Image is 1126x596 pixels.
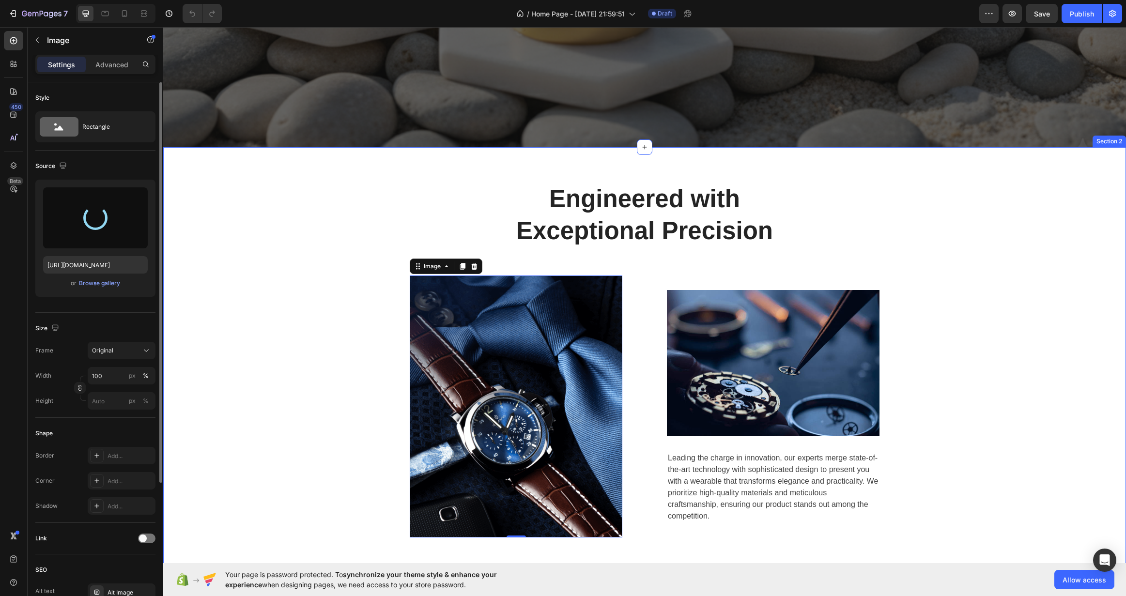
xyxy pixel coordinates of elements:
div: Undo/Redo [183,4,222,23]
iframe: Design area [163,27,1126,563]
span: Home Page - [DATE] 21:59:51 [531,9,625,19]
div: Browse gallery [79,279,120,288]
div: Corner [35,476,55,485]
input: https://example.com/image.jpg [43,256,148,274]
button: Allow access [1054,570,1114,589]
span: Save [1034,10,1050,18]
input: px% [88,367,155,384]
button: px [140,395,152,407]
div: Leading the charge in innovation, our experts merge state-of-the-art technology with sophisticate... [504,424,716,496]
div: Add... [108,502,153,511]
button: px [140,370,152,382]
span: Original [92,346,113,355]
div: Source [35,160,69,173]
div: Border [35,451,54,460]
div: Publish [1070,9,1094,19]
label: Width [35,371,51,380]
input: px% [88,392,155,410]
div: 450 [9,103,23,111]
label: Frame [35,346,53,355]
img: Alt Image [247,248,459,510]
div: Image [259,235,279,244]
button: Save [1026,4,1058,23]
div: Beta [7,177,23,185]
div: Section 2 [931,110,961,119]
div: Rectangle [82,116,141,138]
button: Publish [1062,4,1102,23]
span: / [527,9,529,19]
div: Add... [108,452,153,460]
p: 7 [63,8,68,19]
span: synchronize your theme style & enhance your experience [225,570,497,589]
div: Shape [35,429,53,438]
div: Style [35,93,49,102]
p: Advanced [95,60,128,70]
div: Open Intercom Messenger [1093,549,1116,572]
p: Settings [48,60,75,70]
div: px [129,397,136,405]
div: px [129,371,136,380]
img: Alt Image [504,263,716,409]
div: Size [35,322,61,335]
div: Link [35,534,47,543]
span: Draft [658,9,672,18]
div: SEO [35,565,47,574]
span: Allow access [1063,575,1106,585]
span: or [71,277,77,289]
button: % [126,395,138,407]
p: Image [47,34,129,46]
div: % [143,371,149,380]
div: % [143,397,149,405]
span: Your page is password protected. To when designing pages, we need access to your store password. [225,569,535,590]
div: Add... [108,477,153,486]
label: Height [35,397,53,405]
div: Shadow [35,502,58,510]
h2: Engineered with Exceptional Precision [336,155,627,221]
div: Alt text [35,587,55,596]
button: Original [88,342,155,359]
button: % [126,370,138,382]
button: Browse gallery [78,278,121,288]
button: 7 [4,4,72,23]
